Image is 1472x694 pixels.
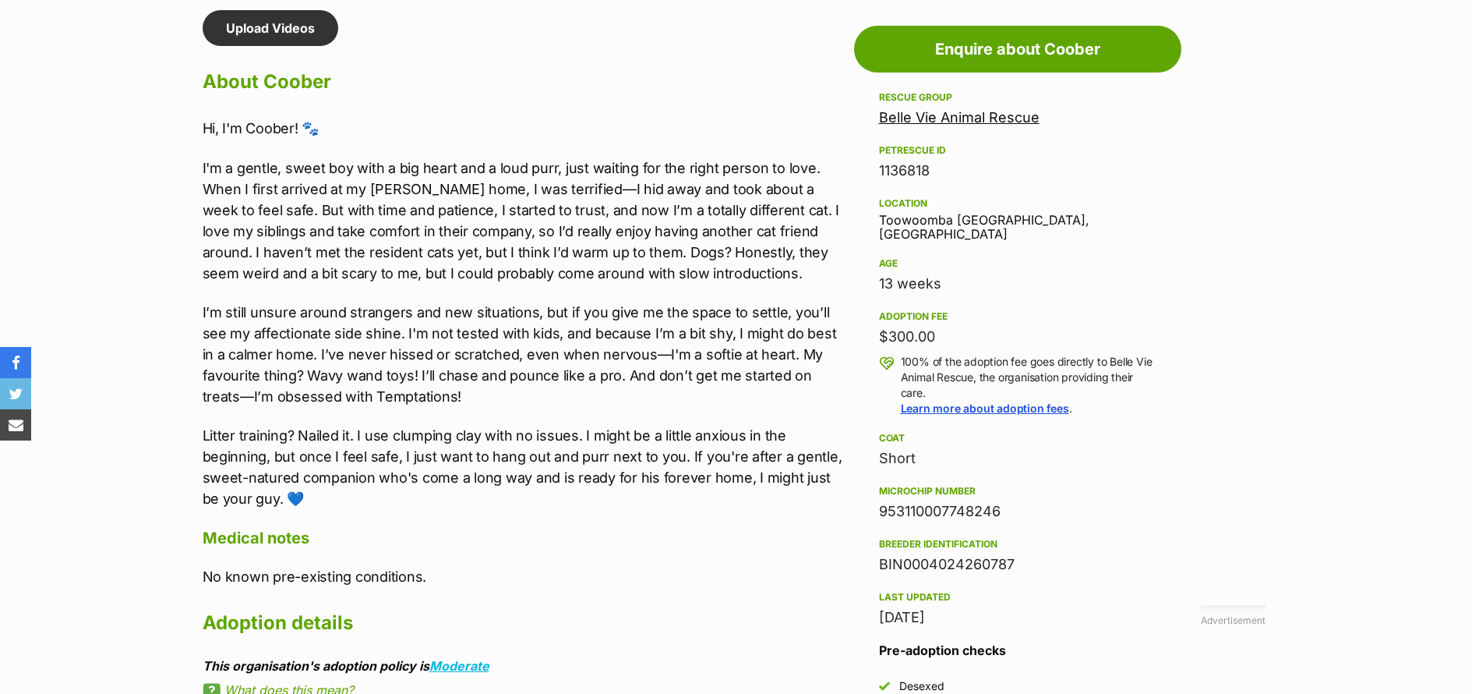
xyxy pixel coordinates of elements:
div: Microchip number [879,485,1156,497]
p: Hi, I'm Coober! 🐾 [203,118,846,139]
h2: Adoption details [203,606,846,640]
div: [DATE] [879,607,1156,628]
div: 953110007748246 [879,501,1156,522]
p: No known pre-existing conditions. [203,566,846,587]
h2: About Coober [203,65,846,99]
a: Moderate [429,658,489,674]
div: BIN0004024260787 [879,554,1156,575]
div: $300.00 [879,326,1156,348]
img: Yes [879,681,890,692]
div: Adoption fee [879,310,1156,323]
div: Age [879,257,1156,270]
div: PetRescue ID [879,144,1156,157]
p: Litter training? Nailed it. I use clumping clay with no issues. I might be a little anxious in th... [203,425,846,509]
div: 13 weeks [879,273,1156,295]
div: Desexed [899,678,944,694]
div: Rescue group [879,91,1156,104]
div: Location [879,197,1156,210]
div: Coat [879,432,1156,444]
a: Enquire about Coober [854,26,1181,73]
p: I’m still unsure around strangers and new situations, but if you give me the space to settle, you... [203,302,846,407]
div: Last updated [879,591,1156,604]
div: 1136818 [879,160,1156,182]
p: I'm a gentle, sweet boy with a big heart and a loud purr, just waiting for the right person to lo... [203,158,846,284]
p: 100% of the adoption fee goes directly to Belle Vie Animal Rescue, the organisation providing the... [901,354,1156,416]
a: Belle Vie Animal Rescue [879,109,1040,126]
div: Toowoomba [GEOGRAPHIC_DATA], [GEOGRAPHIC_DATA] [879,194,1156,242]
a: Upload Videos [203,10,338,46]
div: Short [879,448,1156,469]
div: Breeder identification [879,538,1156,551]
a: Learn more about adoption fees [901,402,1069,415]
h3: Pre-adoption checks [879,641,1156,660]
h4: Medical notes [203,528,846,548]
div: This organisation's adoption policy is [203,659,846,673]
